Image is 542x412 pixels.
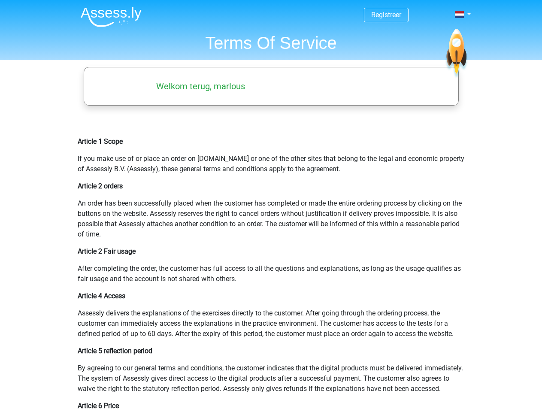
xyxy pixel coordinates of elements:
[78,347,152,355] b: Article 5 reflection period
[78,292,125,300] b: Article 4 Access
[78,363,465,394] p: By agreeing to our general terms and conditions, the customer indicates that the digital products...
[78,264,465,284] p: After completing the order, the customer has full access to all the questions and explanations, a...
[445,29,468,79] img: spaceship.7d73109d6933.svg
[78,198,465,239] p: An order has been successfully placed when the customer has completed or made the entire ordering...
[78,154,465,174] p: If you make use of or place an order on [DOMAIN_NAME] or one of the other sites that belong to th...
[371,11,401,19] a: Registreer
[94,81,307,91] h5: Welkom terug, marlous
[78,308,465,339] p: Assessly delivers the explanations of the exercises directly to the customer. After going through...
[78,137,123,145] b: Article 1 Scope
[78,247,136,255] b: Article 2 Fair usage
[74,33,469,53] h1: Terms Of Service
[81,7,142,27] img: Assessly
[78,182,123,190] b: Article 2 orders
[78,402,119,410] b: Article 6 Price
